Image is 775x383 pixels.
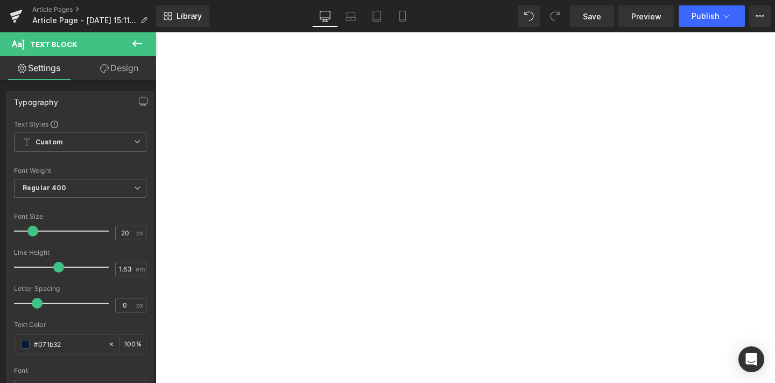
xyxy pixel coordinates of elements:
span: Article Page - [DATE] 15:11:27 [32,16,136,25]
button: Publish [679,5,745,27]
span: px [136,229,145,236]
a: Mobile [390,5,415,27]
div: Letter Spacing [14,285,146,293]
button: Undo [518,5,540,27]
div: Font [14,367,146,374]
a: Laptop [338,5,364,27]
div: % [120,335,146,354]
a: Design [80,56,158,80]
div: Typography [14,92,58,107]
span: Publish [692,12,719,20]
div: Text Styles [14,120,146,128]
div: Font Size [14,213,146,220]
button: More [749,5,771,27]
div: Text Color [14,321,146,329]
input: Color [34,338,103,350]
div: Open Intercom Messenger [738,346,764,372]
span: Save [583,11,601,22]
b: Regular 400 [23,184,67,192]
b: Custom [36,138,63,147]
a: New Library [156,5,209,27]
a: Preview [618,5,674,27]
span: Library [177,11,202,21]
span: Preview [631,11,661,22]
button: Redo [544,5,566,27]
span: px [136,302,145,309]
span: Text Block [30,40,77,48]
div: Font Weight [14,167,146,175]
a: Tablet [364,5,390,27]
a: Desktop [312,5,338,27]
div: Line Height [14,249,146,256]
a: Article Pages [32,5,156,14]
span: em [136,266,145,273]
